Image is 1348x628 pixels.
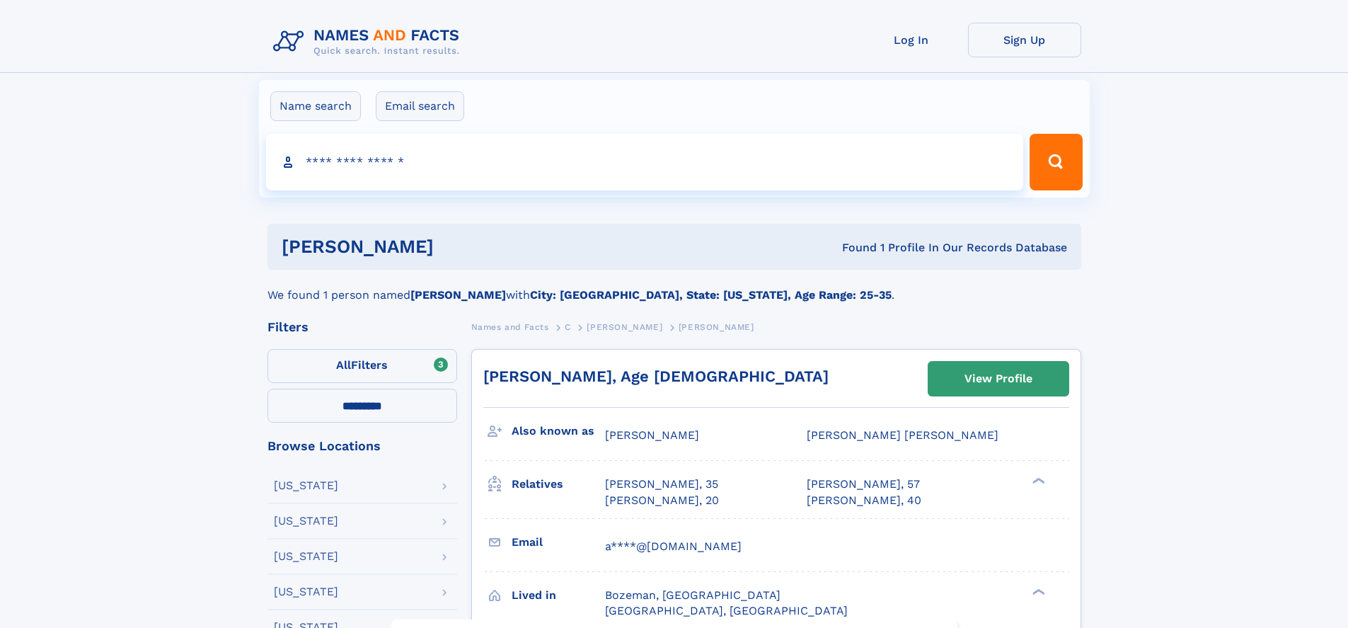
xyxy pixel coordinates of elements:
[638,240,1067,256] div: Found 1 Profile In Our Records Database
[605,493,719,508] a: [PERSON_NAME], 20
[855,23,968,57] a: Log In
[512,472,605,496] h3: Relatives
[587,318,662,336] a: [PERSON_NAME]
[410,288,506,302] b: [PERSON_NAME]
[512,530,605,554] h3: Email
[376,91,464,121] label: Email search
[267,349,457,383] label: Filters
[267,321,457,333] div: Filters
[807,428,998,442] span: [PERSON_NAME] [PERSON_NAME]
[266,134,1024,190] input: search input
[964,362,1032,395] div: View Profile
[270,91,361,121] label: Name search
[807,493,921,508] a: [PERSON_NAME], 40
[605,588,780,602] span: Bozeman, [GEOGRAPHIC_DATA]
[483,367,829,385] a: [PERSON_NAME], Age [DEMOGRAPHIC_DATA]
[587,322,662,332] span: [PERSON_NAME]
[512,419,605,443] h3: Also known as
[1030,134,1082,190] button: Search Button
[267,23,471,61] img: Logo Names and Facts
[274,480,338,491] div: [US_STATE]
[928,362,1068,396] a: View Profile
[512,583,605,607] h3: Lived in
[530,288,892,302] b: City: [GEOGRAPHIC_DATA], State: [US_STATE], Age Range: 25-35
[471,318,549,336] a: Names and Facts
[565,318,571,336] a: C
[274,515,338,527] div: [US_STATE]
[267,440,457,452] div: Browse Locations
[1029,476,1046,486] div: ❯
[605,428,699,442] span: [PERSON_NAME]
[679,322,754,332] span: [PERSON_NAME]
[605,476,718,492] a: [PERSON_NAME], 35
[282,238,638,256] h1: [PERSON_NAME]
[1029,587,1046,596] div: ❯
[274,551,338,562] div: [US_STATE]
[336,358,351,372] span: All
[605,604,848,617] span: [GEOGRAPHIC_DATA], [GEOGRAPHIC_DATA]
[968,23,1081,57] a: Sign Up
[267,270,1081,304] div: We found 1 person named with .
[807,476,920,492] a: [PERSON_NAME], 57
[274,586,338,598] div: [US_STATE]
[565,322,571,332] span: C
